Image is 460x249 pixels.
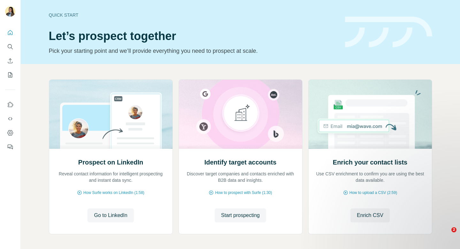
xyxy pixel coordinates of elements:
[5,27,15,38] button: Quick start
[333,158,407,167] h2: Enrich your contact lists
[56,171,166,183] p: Reveal contact information for intelligent prospecting and instant data sync.
[179,80,303,149] img: Identify target accounts
[315,171,425,183] p: Use CSV enrichment to confirm you are using the best data available.
[78,158,143,167] h2: Prospect on LinkedIn
[5,69,15,81] button: My lists
[5,141,15,153] button: Feedback
[215,190,272,196] span: How to prospect with Surfe (1:30)
[5,55,15,67] button: Enrich CSV
[345,17,432,48] img: banner
[49,46,337,55] p: Pick your starting point and we’ll provide everything you need to prospect at scale.
[5,41,15,52] button: Search
[83,190,144,196] span: How Surfe works on LinkedIn (1:58)
[49,80,173,149] img: Prospect on LinkedIn
[221,212,260,219] span: Start prospecting
[5,99,15,110] button: Use Surfe on LinkedIn
[451,227,456,232] span: 2
[308,80,432,149] img: Enrich your contact lists
[5,6,15,17] img: Avatar
[5,113,15,124] button: Use Surfe API
[5,127,15,139] button: Dashboard
[49,12,337,18] div: Quick start
[185,171,296,183] p: Discover target companies and contacts enriched with B2B data and insights.
[215,208,266,222] button: Start prospecting
[49,30,337,43] h1: Let’s prospect together
[438,227,454,243] iframe: Intercom live chat
[204,158,277,167] h2: Identify target accounts
[94,212,127,219] span: Go to LinkedIn
[88,208,134,222] button: Go to LinkedIn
